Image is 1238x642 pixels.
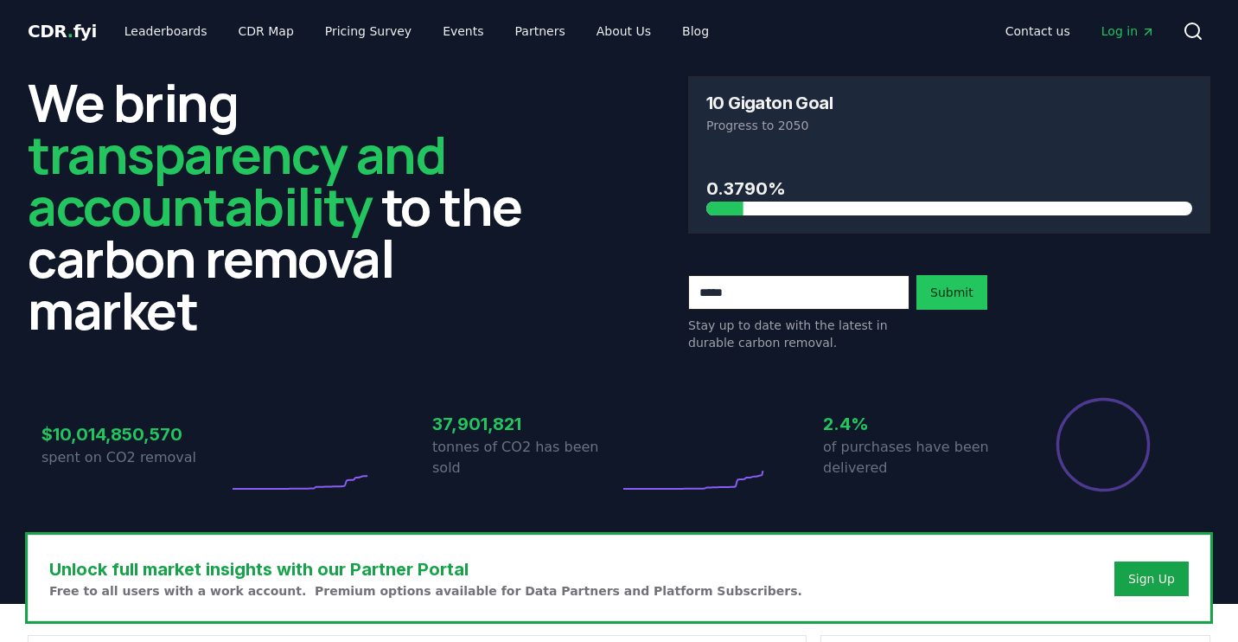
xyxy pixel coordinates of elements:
p: Free to all users with a work account. Premium options available for Data Partners and Platform S... [49,582,802,600]
p: spent on CO2 removal [41,447,228,468]
a: About Us [583,16,665,47]
span: Log in [1101,22,1155,40]
a: Sign Up [1128,570,1175,587]
h3: 37,901,821 [432,411,619,437]
h2: We bring to the carbon removal market [28,76,550,336]
div: Percentage of sales delivered [1055,396,1152,493]
h3: 10 Gigaton Goal [706,94,833,112]
a: Log in [1088,16,1169,47]
a: CDR Map [225,16,308,47]
a: CDR.fyi [28,19,97,43]
span: CDR fyi [28,21,97,42]
a: Events [429,16,497,47]
span: transparency and accountability [28,119,445,241]
button: Sign Up [1114,562,1189,596]
h3: Unlock full market insights with our Partner Portal [49,556,802,582]
a: Contact us [992,16,1084,47]
a: Partners [501,16,579,47]
h3: 0.3790% [706,176,1192,202]
a: Blog [668,16,723,47]
button: Submit [916,275,987,310]
h3: $10,014,850,570 [41,421,228,447]
span: . [67,21,73,42]
h3: 2.4% [823,411,1010,437]
p: Progress to 2050 [706,117,1192,134]
p: Stay up to date with the latest in durable carbon removal. [688,317,909,351]
a: Pricing Survey [311,16,425,47]
p: tonnes of CO2 has been sold [432,437,619,478]
nav: Main [992,16,1169,47]
p: of purchases have been delivered [823,437,1010,478]
a: Leaderboards [111,16,221,47]
nav: Main [111,16,723,47]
